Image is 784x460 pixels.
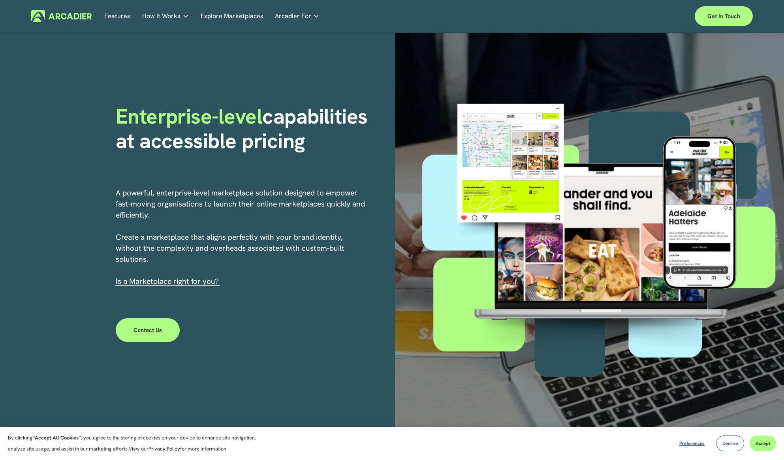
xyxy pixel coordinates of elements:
[32,434,81,441] strong: “Accept All Cookies”
[275,11,311,22] span: Arcadier For
[116,103,263,130] span: Enterprise-level
[673,436,711,451] button: Preferences
[149,445,180,452] a: Privacy Policy
[745,422,784,460] iframe: Chat Widget
[8,432,265,454] p: By clicking , you agree to the storing of cookies on your device to enhance site navigation, anal...
[116,103,373,154] strong: capabilities at accessible pricing
[716,436,744,451] button: Decline
[31,10,92,22] img: Arcadier
[142,10,189,22] a: folder dropdown
[695,6,753,26] a: Get in touch
[679,440,705,447] span: Preferences
[116,188,366,287] p: A powerful, enterprise-level marketplace solution designed to empower fast-moving organisations t...
[722,440,738,447] span: Decline
[142,11,180,22] span: How It Works
[118,276,219,286] a: s a Marketplace right for you?
[116,318,180,342] a: Contact Us
[116,276,219,286] span: I
[104,10,130,22] a: Features
[201,10,263,22] a: Explore Marketplaces
[275,10,320,22] a: folder dropdown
